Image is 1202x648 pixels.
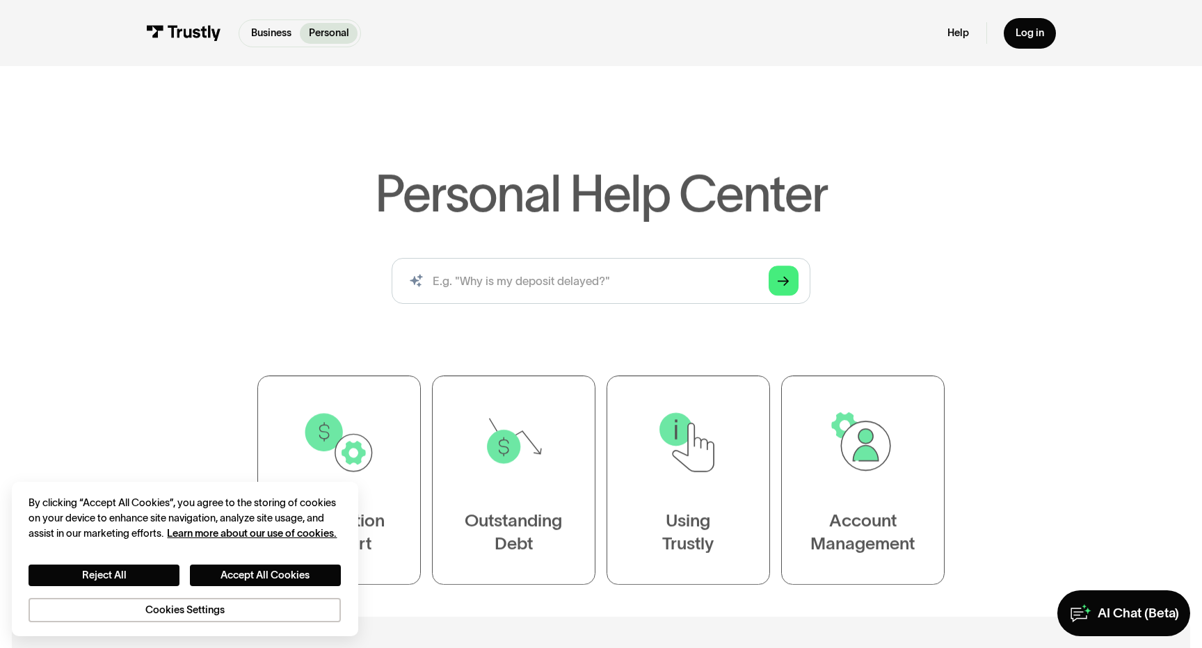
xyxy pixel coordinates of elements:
a: AccountManagement [781,375,945,585]
div: Using Trustly [662,509,714,555]
a: Business [242,23,300,44]
h1: Personal Help Center [375,169,827,220]
a: Log in [1004,18,1055,49]
div: Privacy [29,496,340,622]
a: OutstandingDebt [432,375,595,585]
div: Cookie banner [12,482,358,637]
p: Business [251,26,291,41]
a: AI Chat (Beta) [1057,590,1191,636]
a: TransactionSupport [257,375,421,585]
div: Log in [1016,26,1044,40]
div: Outstanding Debt [465,509,563,555]
a: Help [947,26,969,40]
p: Personal [309,26,349,41]
form: Search [392,258,810,304]
img: Trustly Logo [146,25,221,41]
button: Reject All [29,565,179,586]
div: AI Chat (Beta) [1098,605,1179,622]
button: Cookies Settings [29,598,340,622]
div: By clicking “Accept All Cookies”, you agree to the storing of cookies on your device to enhance s... [29,496,340,541]
a: UsingTrustly [607,375,770,585]
div: Account Management [810,509,915,555]
a: More information about your privacy, opens in a new tab [167,528,337,539]
button: Accept All Cookies [190,565,341,586]
input: search [392,258,810,304]
a: Personal [300,23,358,44]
